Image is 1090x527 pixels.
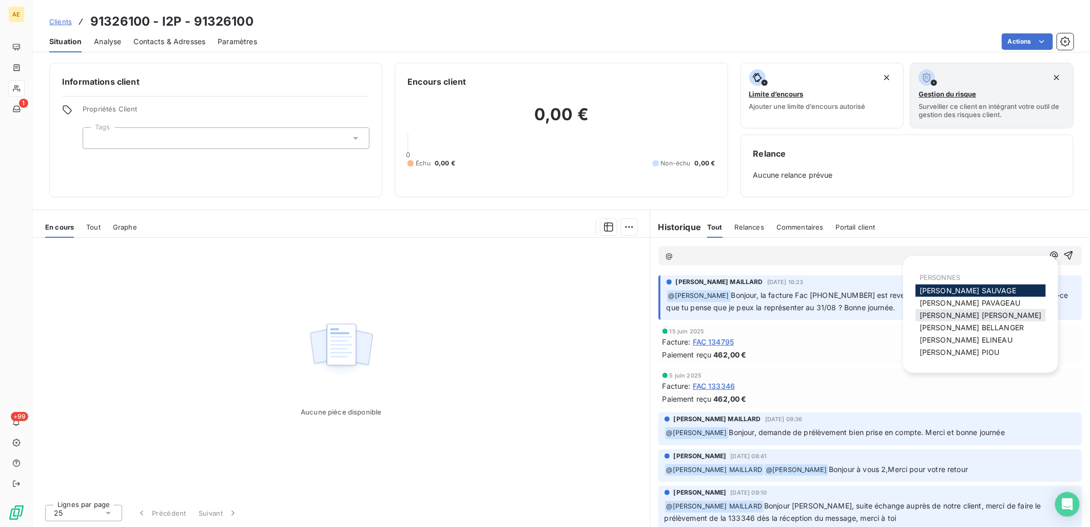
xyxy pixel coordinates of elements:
span: [PERSON_NAME] PAVAGEAU [920,298,1020,307]
span: [DATE] 09:36 [765,416,803,422]
span: @ [PERSON_NAME] MAILLARD [665,464,764,476]
span: Portail client [836,223,875,231]
span: 462,00 € [714,349,747,360]
h6: Informations client [62,76,369,88]
span: Bonjour, demande de prélèvement bien prise en compte. Merci et bonne journée [729,428,1005,437]
span: Paramètres [218,36,257,47]
span: Limite d’encours [749,90,804,98]
a: 1 [8,101,24,117]
span: Relances [735,223,764,231]
span: @ [PERSON_NAME] [765,464,828,476]
span: [PERSON_NAME] PIOU [920,348,1000,356]
span: Paiement reçu [663,393,712,404]
span: Bonjour [PERSON_NAME], suite échange auprès de notre client, merci de faire le prélèvement de la ... [665,501,1043,522]
div: AE [8,6,25,23]
span: FAC 133346 [693,381,735,391]
a: Clients [49,16,72,27]
span: @ [PERSON_NAME] [667,290,731,302]
span: Propriétés Client [83,105,369,119]
span: Facture : [663,336,691,347]
span: [PERSON_NAME] SAUVAGE [920,286,1016,295]
button: Suivant [192,502,244,524]
span: @ [666,251,673,260]
span: Échu [416,159,431,168]
span: 25 [54,508,63,518]
span: Contacts & Adresses [133,36,205,47]
input: Ajouter une valeur [91,134,100,143]
span: 5 juin 2025 [670,372,702,379]
button: Gestion du risqueSurveiller ce client en intégrant votre outil de gestion des risques client. [910,63,1074,128]
span: 0 [406,150,410,159]
span: Surveiller ce client en intégrant votre outil de gestion des risques client. [919,102,1065,119]
span: [PERSON_NAME] MAILLARD [676,277,763,287]
span: 0,00 € [435,159,455,168]
span: Graphe [113,223,137,231]
button: Limite d’encoursAjouter une limite d’encours autorisé [741,63,904,128]
h3: 91326100 - I2P - 91326100 [90,12,254,31]
span: [PERSON_NAME] [674,488,727,497]
span: [PERSON_NAME] BELLANGER [920,323,1024,332]
span: +99 [11,412,28,421]
span: Gestion du risque [919,90,976,98]
span: Situation [49,36,82,47]
span: [DATE] 16:23 [767,279,804,285]
span: 1 [19,99,28,108]
img: Empty state [308,318,374,382]
span: Ajouter une limite d’encours autorisé [749,102,866,110]
span: En cours [45,223,74,231]
span: [PERSON_NAME] [674,451,727,461]
span: Aucune relance prévue [753,170,1061,180]
h6: Encours client [407,76,466,88]
span: Facture : [663,381,691,391]
img: Logo LeanPay [8,504,25,521]
span: [PERSON_NAME] [PERSON_NAME] [920,311,1042,319]
span: Bonjour à vous 2,Merci pour votre retour [829,465,968,474]
span: [DATE] 08:41 [731,453,767,459]
span: PERSONNES [920,273,960,281]
span: FAC 134795 [693,336,734,347]
span: Paiement reçu [663,349,712,360]
span: Tout [707,223,723,231]
h6: Historique [650,221,702,233]
span: [DATE] 09:10 [731,490,767,496]
span: Clients [49,17,72,26]
span: Commentaires [776,223,824,231]
span: @ [PERSON_NAME] [665,427,729,439]
span: Analyse [94,36,121,47]
span: 0,00 € [695,159,715,168]
span: Aucune pièce disponible [301,408,381,416]
button: Précédent [130,502,192,524]
span: [PERSON_NAME] MAILLARD [674,415,761,424]
span: Tout [86,223,101,231]
button: Actions [1002,33,1053,50]
div: Open Intercom Messenger [1055,492,1080,517]
h6: Relance [753,147,1061,160]
span: Bonjour, la facture Fac [PHONE_NUMBER] est revenue impayée pour un montant de 462 €. Est-ce que t... [667,291,1070,312]
h2: 0,00 € [407,104,715,135]
span: [PERSON_NAME] ELINEAU [920,335,1013,344]
span: 462,00 € [714,393,747,404]
span: Non-échu [661,159,691,168]
span: @ [PERSON_NAME] MAILLARD [665,501,764,513]
span: 15 juin 2025 [670,328,705,334]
